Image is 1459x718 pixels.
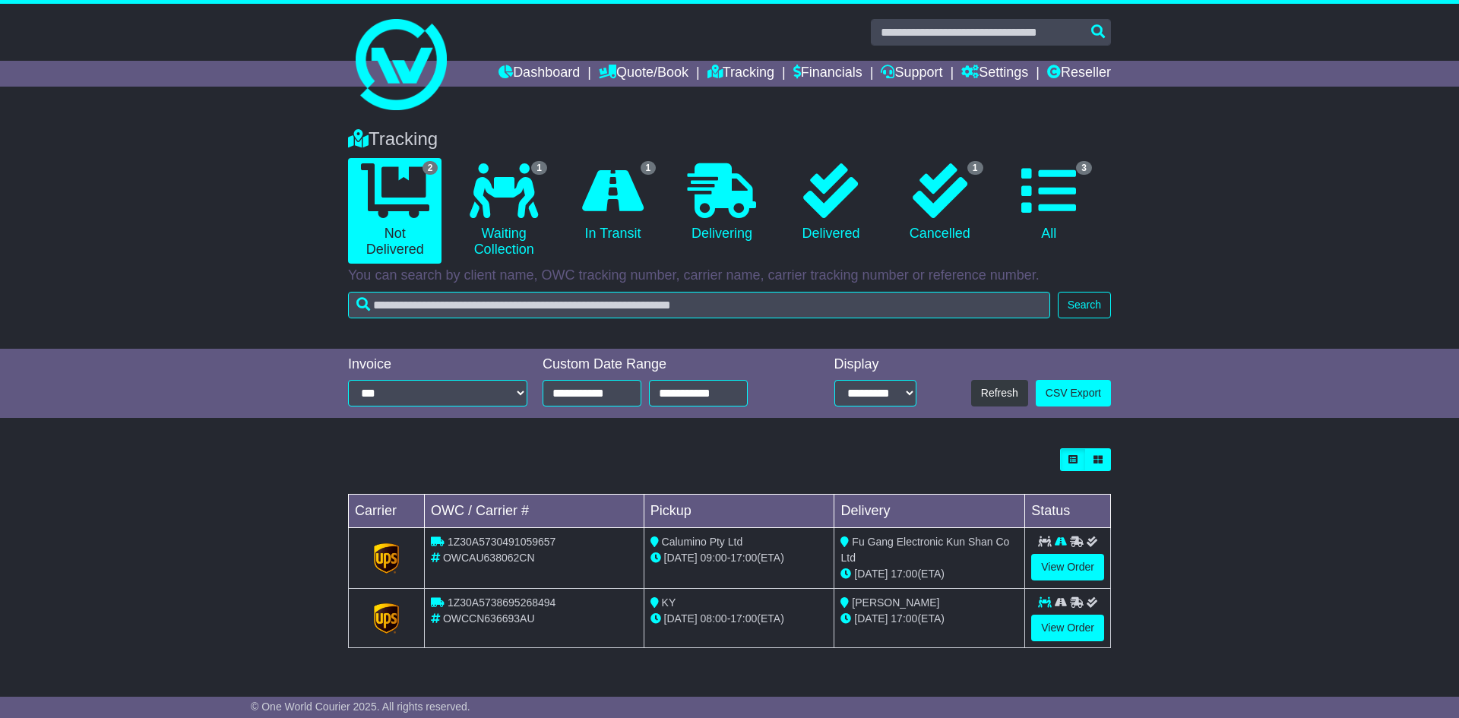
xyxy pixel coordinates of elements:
[374,603,400,634] img: GetCarrierServiceLogo
[1047,61,1111,87] a: Reseller
[599,61,688,87] a: Quote/Book
[1036,380,1111,406] a: CSV Export
[349,495,425,528] td: Carrier
[1076,161,1092,175] span: 3
[961,61,1028,87] a: Settings
[374,543,400,574] img: GetCarrierServiceLogo
[448,536,555,548] span: 1Z30A5730491059657
[891,568,917,580] span: 17:00
[443,552,535,564] span: OWCAU638062CN
[893,158,986,248] a: 1 Cancelled
[543,356,786,373] div: Custom Date Range
[707,61,774,87] a: Tracking
[566,158,660,248] a: 1 In Transit
[251,701,470,713] span: © One World Courier 2025. All rights reserved.
[852,596,939,609] span: [PERSON_NAME]
[675,158,768,248] a: Delivering
[662,536,743,548] span: Calumino Pty Ltd
[443,612,535,625] span: OWCCN636693AU
[664,612,698,625] span: [DATE]
[1025,495,1111,528] td: Status
[1002,158,1096,248] a: 3 All
[348,356,527,373] div: Invoice
[854,568,888,580] span: [DATE]
[650,550,828,566] div: - (ETA)
[457,158,550,264] a: 1 Waiting Collection
[1031,554,1104,580] a: View Order
[840,611,1018,627] div: (ETA)
[644,495,834,528] td: Pickup
[1058,292,1111,318] button: Search
[641,161,657,175] span: 1
[881,61,942,87] a: Support
[730,552,757,564] span: 17:00
[891,612,917,625] span: 17:00
[971,380,1028,406] button: Refresh
[793,61,862,87] a: Financials
[784,158,878,248] a: Delivered
[664,552,698,564] span: [DATE]
[730,612,757,625] span: 17:00
[967,161,983,175] span: 1
[834,356,916,373] div: Display
[854,612,888,625] span: [DATE]
[448,596,555,609] span: 1Z30A5738695268494
[423,161,438,175] span: 2
[662,596,676,609] span: KY
[1031,615,1104,641] a: View Order
[840,536,1009,564] span: Fu Gang Electronic Kun Shan Co Ltd
[425,495,644,528] td: OWC / Carrier #
[834,495,1025,528] td: Delivery
[498,61,580,87] a: Dashboard
[701,612,727,625] span: 08:00
[840,566,1018,582] div: (ETA)
[340,128,1119,150] div: Tracking
[348,158,441,264] a: 2 Not Delivered
[701,552,727,564] span: 09:00
[348,267,1111,284] p: You can search by client name, OWC tracking number, carrier name, carrier tracking number or refe...
[650,611,828,627] div: - (ETA)
[531,161,547,175] span: 1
